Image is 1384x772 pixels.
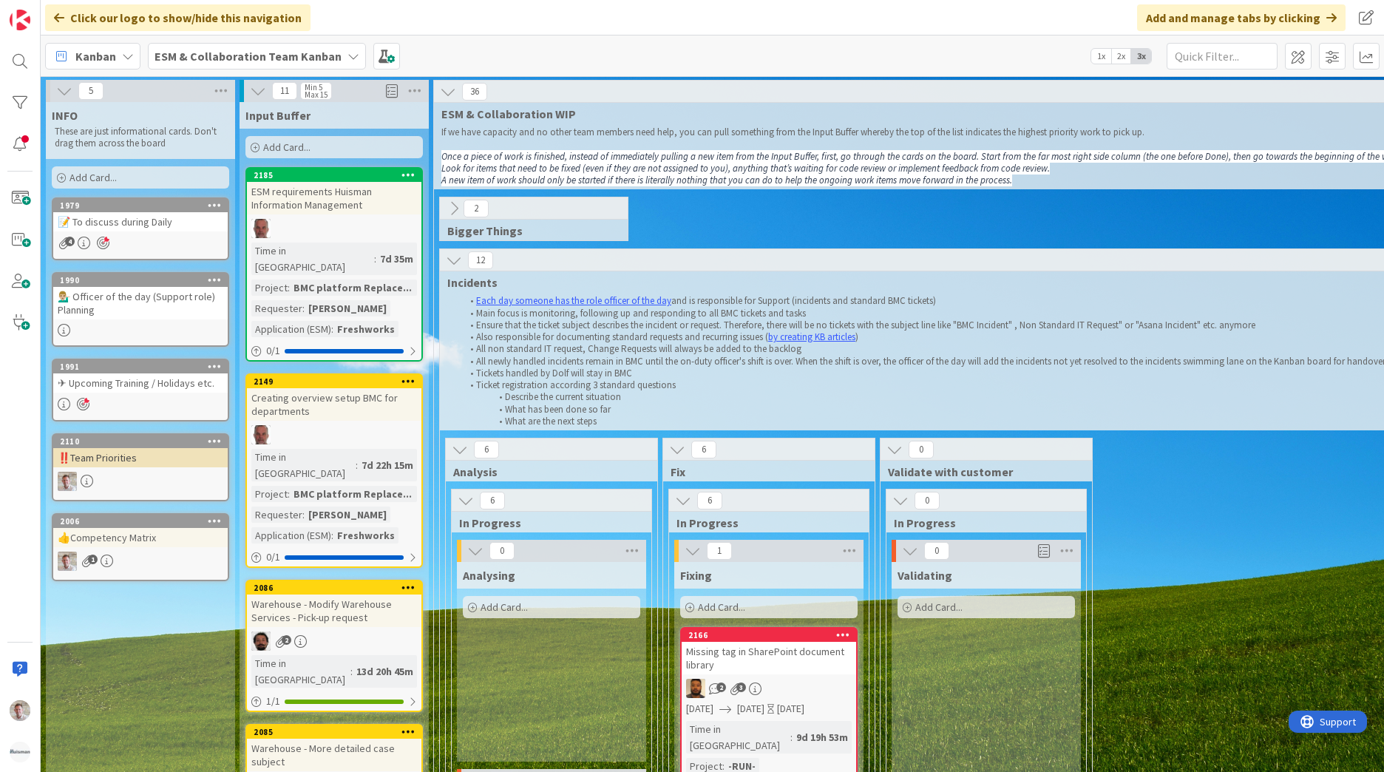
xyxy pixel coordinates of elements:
div: 2086 [247,581,421,595]
div: 1991 [53,360,228,373]
span: : [331,527,333,544]
div: 1979 [53,199,228,212]
span: 2 [464,200,489,217]
div: BMC platform Replace... [290,280,415,296]
img: DM [686,679,705,698]
span: : [302,300,305,316]
span: 6 [474,441,499,458]
span: 6 [480,492,505,509]
div: 1979 [60,200,228,211]
a: by creating KB articles [768,331,855,343]
span: INFO [52,108,78,123]
div: 2149 [247,375,421,388]
em: A new item of work should only be started if there is literally nothing that you can do to help t... [441,174,1012,186]
div: Time in [GEOGRAPHIC_DATA] [251,243,374,275]
span: 2x [1111,49,1131,64]
div: Project [251,280,288,296]
div: ESM requirements Huisman Information Management [247,182,421,214]
div: 2085 [254,727,421,737]
div: 2166 [682,629,856,642]
img: Rd [10,700,30,721]
div: Requester [251,300,302,316]
span: : [790,729,793,745]
p: These are just informational cards. Don't drag them across the board [55,126,226,150]
input: Quick Filter... [1167,43,1278,70]
div: Creating overview setup BMC for departments [247,388,421,421]
div: 2185 [254,170,421,180]
span: 1 [88,555,98,564]
div: 1/1 [247,692,421,711]
div: 2110‼️Team Priorities [53,435,228,467]
div: 1991 [60,362,228,372]
span: In Progress [894,515,1068,530]
div: 2085Warehouse - More detailed case subject [247,725,421,771]
span: 0 / 1 [266,343,280,359]
div: 📝 To discuss during Daily [53,212,228,231]
div: AC [247,632,421,651]
span: 4 [65,237,75,246]
div: 2149Creating overview setup BMC for departments [247,375,421,421]
div: 1990 [60,275,228,285]
div: Min 5 [305,84,322,91]
div: 2006 [60,516,228,526]
img: Rd [58,552,77,571]
div: 1991✈ Upcoming Training / Holidays etc. [53,360,228,393]
span: : [288,486,290,502]
div: HB [247,219,421,238]
div: Freshworks [333,321,398,337]
em: Look for items that need to be fixed (even if they are not assigned to you), anything that’s wait... [441,162,1050,175]
div: Max 15 [305,91,328,98]
div: Project [251,486,288,502]
span: In Progress [459,515,633,530]
span: 2 [282,635,291,645]
div: ‼️Team Priorities [53,448,228,467]
div: DM [682,679,856,698]
span: 0 [909,441,934,458]
span: Analysis [453,464,639,479]
span: 0 [489,542,515,560]
span: 1x [1091,49,1111,64]
span: Support [31,2,67,20]
div: 2086Warehouse - Modify Warehouse Services - Pick-up request [247,581,421,627]
div: 💁🏼‍♂️ Officer of the day (Support role) Planning [53,287,228,319]
img: AC [251,632,271,651]
div: 2110 [53,435,228,448]
img: HB [251,219,271,238]
span: 0 [924,542,949,560]
span: In Progress [676,515,850,530]
span: 6 [697,492,722,509]
span: [DATE] [686,701,713,717]
div: Time in [GEOGRAPHIC_DATA] [251,655,350,688]
div: Warehouse - Modify Warehouse Services - Pick-up request [247,595,421,627]
div: 2185ESM requirements Huisman Information Management [247,169,421,214]
span: 1 [707,542,732,560]
span: 3x [1131,49,1151,64]
img: Rd [58,472,77,491]
div: 2110 [60,436,228,447]
span: Fix [671,464,856,479]
div: Requester [251,507,302,523]
div: 2185 [247,169,421,182]
div: 2085 [247,725,421,739]
div: [PERSON_NAME] [305,507,390,523]
span: 36 [462,83,487,101]
div: 2006👍Competency Matrix [53,515,228,547]
span: Validate with customer [888,464,1073,479]
div: Click our logo to show/hide this navigation [45,4,311,31]
div: [DATE] [777,701,804,717]
img: HB [251,425,271,444]
span: : [288,280,290,296]
span: : [331,321,333,337]
div: 7d 35m [376,251,417,267]
span: 11 [272,82,297,100]
div: 1979📝 To discuss during Daily [53,199,228,231]
div: HB [247,425,421,444]
span: [DATE] [737,701,764,717]
div: 7d 22h 15m [358,457,417,473]
div: [PERSON_NAME] [305,300,390,316]
img: avatar [10,742,30,762]
span: Kanban [75,47,116,65]
span: 0 [915,492,940,509]
div: 0/1 [247,548,421,566]
div: Rd [53,472,228,491]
